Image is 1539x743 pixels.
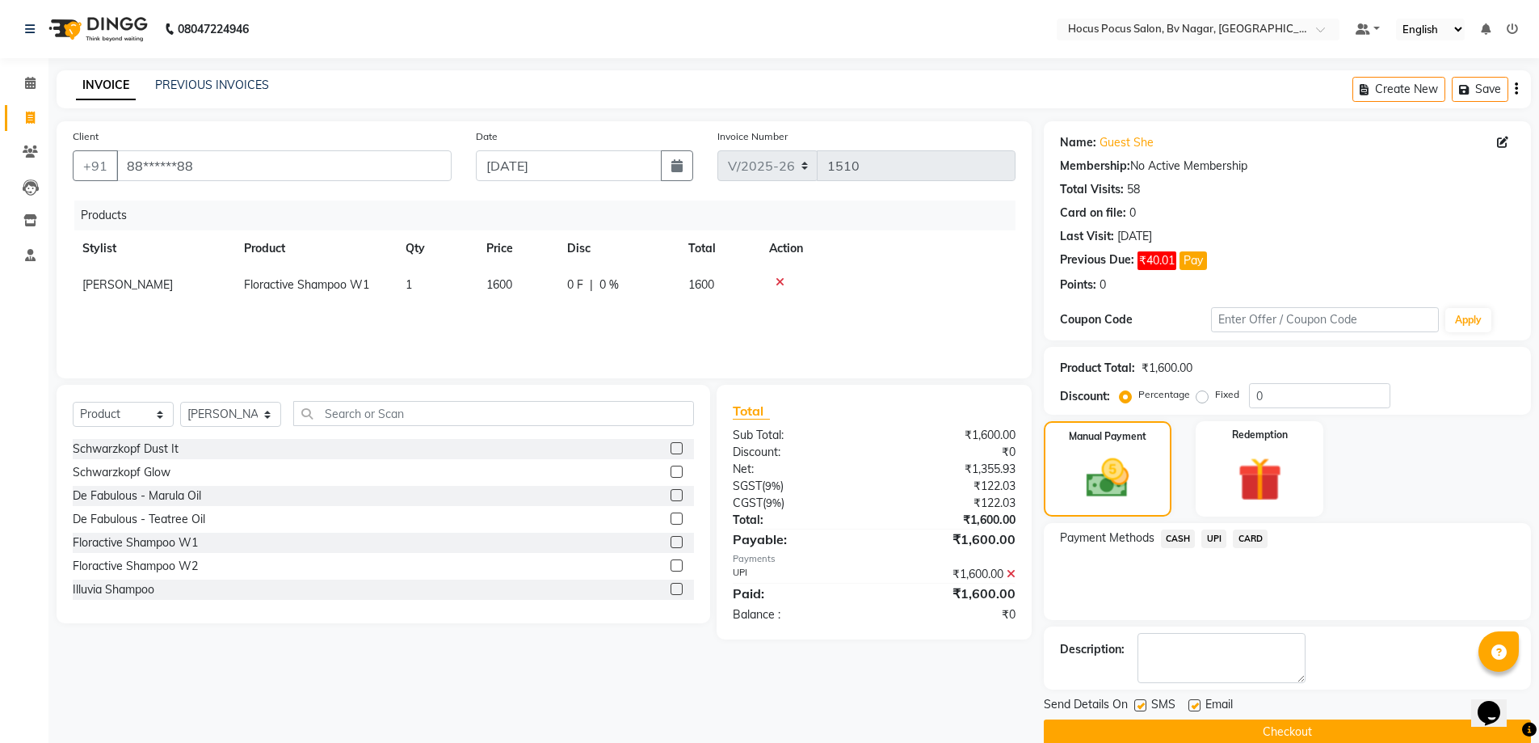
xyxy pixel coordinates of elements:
[874,461,1028,478] div: ₹1,355.93
[73,534,198,551] div: Floractive Shampoo W1
[41,6,152,52] img: logo
[1129,205,1136,222] div: 0
[396,230,477,267] th: Qty
[874,584,1028,603] div: ₹1,600.00
[599,277,619,293] span: 0 %
[1060,388,1110,405] div: Discount:
[73,150,118,181] button: +91
[1179,251,1207,270] button: Pay
[1060,158,1515,175] div: No Active Membership
[733,403,770,420] span: Total
[1069,429,1146,444] label: Manual Payment
[874,606,1028,623] div: ₹0
[1060,311,1212,328] div: Coupon Code
[874,478,1028,495] div: ₹122.03
[73,558,198,575] div: Floractive Shampoo W2
[1201,530,1226,548] span: UPI
[1100,134,1154,151] a: Guest She
[234,230,396,267] th: Product
[733,479,762,493] span: SGST
[721,606,874,623] div: Balance :
[73,129,99,144] label: Client
[116,150,452,181] input: Search by Name/Mobile/Email/Code
[178,6,249,52] b: 08047224946
[1044,696,1128,716] span: Send Details On
[874,495,1028,512] div: ₹122.03
[1060,181,1124,198] div: Total Visits:
[721,530,874,549] div: Payable:
[557,230,679,267] th: Disc
[721,512,874,529] div: Total:
[1127,181,1140,198] div: 58
[477,230,557,267] th: Price
[486,277,512,292] span: 1600
[155,78,269,92] a: PREVIOUS INVOICES
[567,277,583,293] span: 0 F
[1452,77,1508,102] button: Save
[1060,530,1154,547] span: Payment Methods
[717,129,788,144] label: Invoice Number
[721,478,874,495] div: ( )
[1060,251,1134,270] div: Previous Due:
[1142,360,1192,377] div: ₹1,600.00
[1060,641,1125,658] div: Description:
[721,444,874,461] div: Discount:
[874,427,1028,444] div: ₹1,600.00
[688,277,714,292] span: 1600
[874,512,1028,529] div: ₹1,600.00
[1161,530,1196,548] span: CASH
[679,230,759,267] th: Total
[244,277,369,292] span: Floractive Shampoo W1
[1100,277,1106,293] div: 0
[1352,77,1445,102] button: Create New
[76,71,136,100] a: INVOICE
[73,464,170,481] div: Schwarzkopf Glow
[874,566,1028,583] div: ₹1,600.00
[1232,428,1288,442] label: Redemption
[874,530,1028,549] div: ₹1,600.00
[1060,277,1096,293] div: Points:
[73,230,234,267] th: Stylist
[1073,454,1142,503] img: _cash.svg
[721,584,874,603] div: Paid:
[406,277,412,292] span: 1
[765,479,780,492] span: 9%
[721,495,874,512] div: ( )
[1211,307,1439,332] input: Enter Offer / Coupon Code
[73,488,201,504] div: De Fabulous - Marula Oil
[1205,696,1233,716] span: Email
[1151,696,1175,716] span: SMS
[1117,228,1152,245] div: [DATE]
[1060,360,1135,377] div: Product Total:
[1060,228,1114,245] div: Last Visit:
[759,230,1015,267] th: Action
[293,401,694,426] input: Search or Scan
[590,277,593,293] span: |
[721,566,874,583] div: UPI
[874,444,1028,461] div: ₹0
[82,277,173,292] span: [PERSON_NAME]
[1471,678,1523,727] iframe: chat widget
[1224,452,1296,507] img: _gift.svg
[74,201,1028,230] div: Products
[1138,387,1190,402] label: Percentage
[1060,158,1130,175] div: Membership:
[733,552,1015,566] div: Payments
[1060,134,1096,151] div: Name:
[766,496,781,509] span: 9%
[1060,205,1126,222] div: Card on file:
[1233,530,1268,548] span: CARD
[1137,251,1176,270] span: ₹40.01
[1215,387,1239,402] label: Fixed
[733,496,763,510] span: CGST
[73,511,205,528] div: De Fabulous - Teatree Oil
[73,441,179,458] div: Schwarzkopf Dust It
[73,581,154,598] div: Illuvia Shampoo
[1445,308,1491,332] button: Apply
[721,427,874,444] div: Sub Total:
[476,129,498,144] label: Date
[721,461,874,478] div: Net:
